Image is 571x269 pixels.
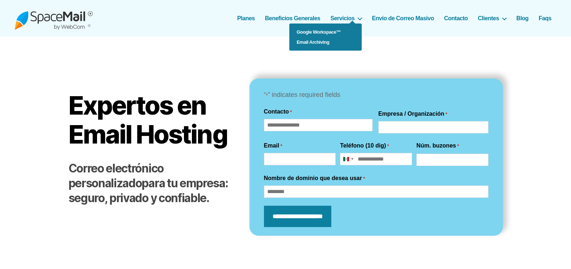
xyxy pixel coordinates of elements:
label: Teléfono (10 dig) [340,141,389,150]
img: Spacemail [14,7,93,30]
legend: Contacto [264,107,292,116]
a: Servicios [331,15,362,22]
label: Núm. buzones [416,141,459,150]
p: “ ” indicates required fields [264,89,488,101]
a: Envío de Correo Masivo [372,15,434,22]
h2: para tu empresa: seguro, privado y confiable. [68,161,235,206]
a: Blog [516,15,529,22]
a: Email Archiving [289,37,362,47]
a: Planes [237,15,255,22]
label: Empresa / Organización [378,110,448,118]
label: Email [264,141,282,150]
a: Faqs [539,15,551,22]
strong: Correo electrónico personalizado [68,161,164,190]
a: Google Workspace™ [289,27,362,37]
h1: Expertos en Email Hosting [68,91,235,149]
a: Clientes [478,15,506,22]
a: Contacto [444,15,467,22]
label: Nombre de dominio que desea usar [264,174,365,183]
button: Selected country [340,153,356,165]
a: Beneficios Generales [265,15,320,22]
nav: Horizontal [241,15,557,22]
